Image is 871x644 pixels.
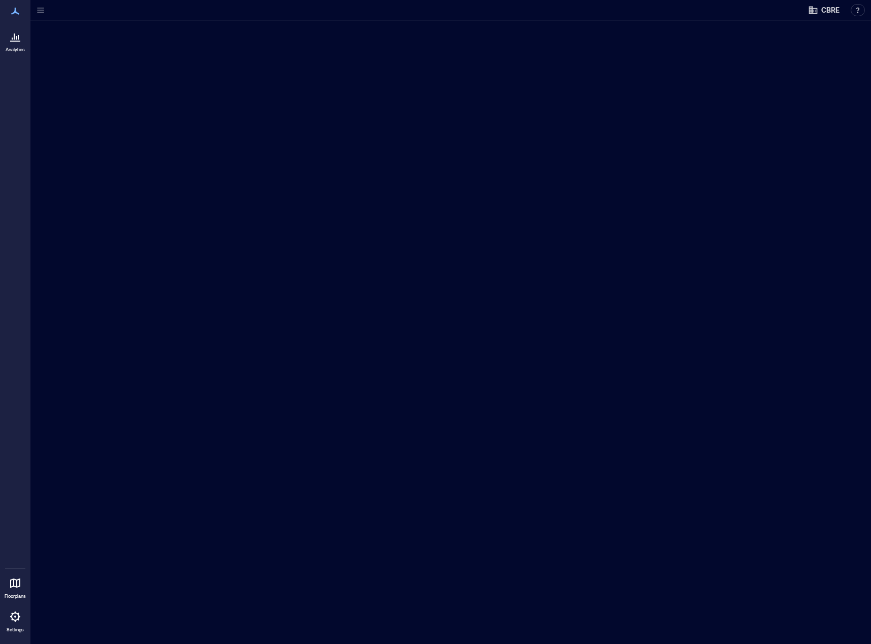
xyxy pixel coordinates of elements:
[805,2,843,18] button: CBRE
[2,571,29,602] a: Floorplans
[821,5,840,15] span: CBRE
[5,593,26,599] p: Floorplans
[7,627,24,633] p: Settings
[3,24,28,56] a: Analytics
[3,604,27,636] a: Settings
[6,47,25,53] p: Analytics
